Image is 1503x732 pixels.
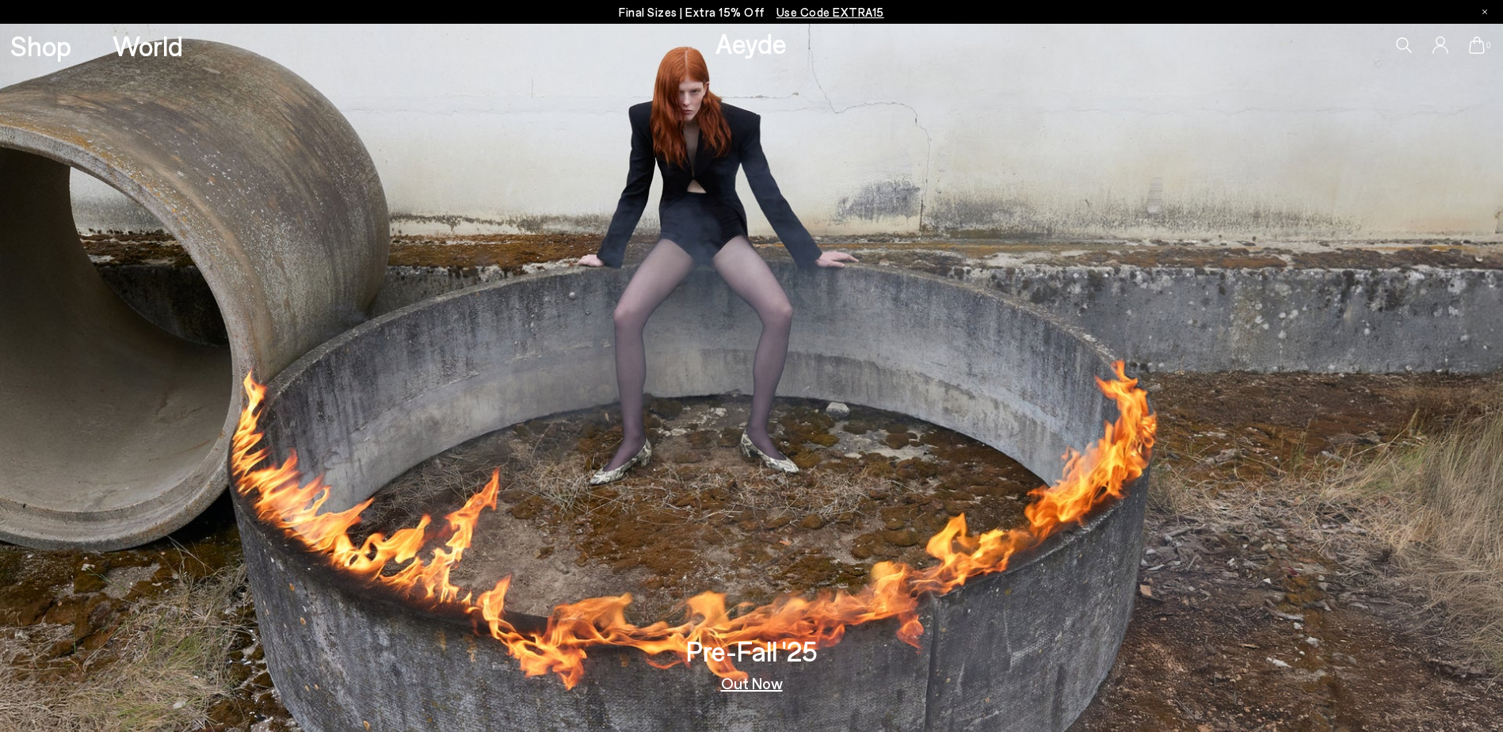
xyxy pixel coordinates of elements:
[686,637,818,665] h3: Pre-Fall '25
[10,32,71,59] a: Shop
[619,2,884,22] p: Final Sizes | Extra 15% Off
[721,675,783,691] a: Out Now
[1485,41,1493,50] span: 0
[715,26,787,59] a: Aeyde
[113,32,183,59] a: World
[1469,36,1485,54] a: 0
[776,5,884,19] span: Navigate to /collections/ss25-final-sizes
